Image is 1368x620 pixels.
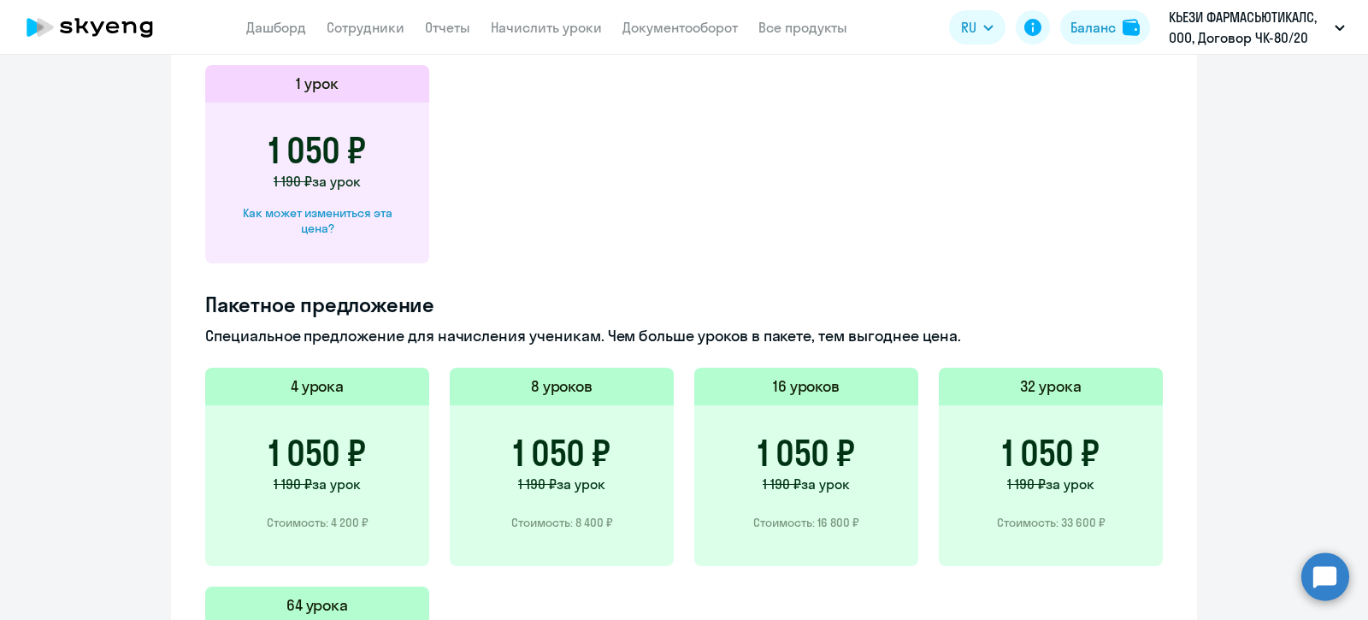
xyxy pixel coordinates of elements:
h3: 1 050 ₽ [268,130,366,171]
button: Балансbalance [1060,10,1150,44]
h5: 32 урока [1020,375,1082,398]
div: Как может измениться эта цена? [233,205,402,236]
p: Стоимость: 16 800 ₽ [753,515,859,530]
h4: Пакетное предложение [205,291,1163,318]
h3: 1 050 ₽ [1002,433,1100,474]
h3: 1 050 ₽ [513,433,610,474]
span: за урок [801,475,850,493]
h5: 1 урок [296,73,339,95]
span: за урок [1046,475,1094,493]
div: Баланс [1070,17,1116,38]
span: 1 190 ₽ [1007,475,1046,493]
p: Стоимость: 4 200 ₽ [267,515,369,530]
button: RU [949,10,1005,44]
img: balance [1123,19,1140,36]
h5: 4 урока [291,375,345,398]
p: Стоимость: 33 600 ₽ [997,515,1106,530]
h5: 64 урока [286,594,349,617]
span: за урок [312,475,361,493]
h3: 1 050 ₽ [758,433,855,474]
a: Все продукты [758,19,847,36]
a: Начислить уроки [491,19,602,36]
a: Документооборот [622,19,738,36]
a: Отчеты [425,19,470,36]
span: 1 190 ₽ [274,173,312,190]
button: КЬЕЗИ ФАРМАСЬЮТИКАЛС, ООО, Договор ЧК-80/20 [1160,7,1353,48]
span: 1 190 ₽ [274,475,312,493]
a: Дашборд [246,19,306,36]
p: КЬЕЗИ ФАРМАСЬЮТИКАЛС, ООО, Договор ЧК-80/20 [1169,7,1328,48]
span: за урок [557,475,605,493]
span: 1 190 ₽ [518,475,557,493]
h5: 8 уроков [531,375,593,398]
span: за урок [312,173,361,190]
p: Стоимость: 8 400 ₽ [511,515,613,530]
h5: 16 уроков [773,375,840,398]
a: Сотрудники [327,19,404,36]
h3: 1 050 ₽ [268,433,366,474]
span: 1 190 ₽ [763,475,801,493]
p: Специальное предложение для начисления ученикам. Чем больше уроков в пакете, тем выгоднее цена. [205,325,1163,347]
span: RU [961,17,976,38]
